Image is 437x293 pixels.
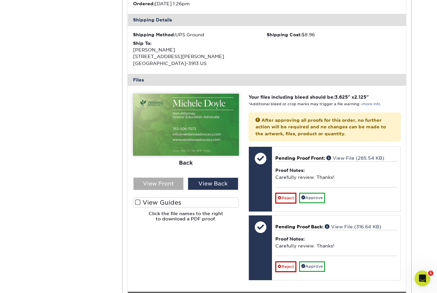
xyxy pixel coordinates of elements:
[275,224,323,229] span: Pending Proof Back:
[133,32,175,37] strong: Shipping Method:
[249,102,380,106] small: *Additional bleed or crop marks may trigger a file warning –
[275,193,296,203] a: Reject
[128,14,406,26] div: Shipping Details
[133,31,267,38] div: UPS Ground
[267,32,302,37] strong: Shipping Cost:
[275,155,325,161] span: Pending Proof Front:
[133,41,151,46] strong: Ship To:
[275,230,397,256] div: Carefully review. Thanks!
[428,271,433,276] span: 1
[299,193,325,203] a: Approve
[133,211,239,227] h6: Click the file names to the right to download a PDF proof.
[255,117,386,136] strong: After approving all proofs for this order, no further action will be required and no changes can ...
[133,178,184,190] div: View Front
[354,94,366,100] span: 2.125
[325,224,381,229] a: View File (316.64 KB)
[133,40,267,67] div: [PERSON_NAME] [STREET_ADDRESS][PERSON_NAME] [GEOGRAPHIC_DATA]-3913 US
[362,102,380,106] a: more info
[133,0,267,7] li: [DATE] 1:26pm
[415,271,430,286] iframe: Intercom live chat
[267,31,401,38] div: $8.96
[275,261,296,272] a: Reject
[133,197,239,208] label: View Guides
[299,261,325,272] a: Approve
[249,94,369,100] strong: Your files including bleed should be: " x "
[335,94,348,100] span: 3.625
[133,1,155,6] strong: Ordered:
[275,168,305,173] strong: Proof Notes:
[188,178,238,190] div: View Back
[326,155,384,161] a: View File (285.54 KB)
[133,156,239,170] div: Back
[275,236,305,242] strong: Proof Notes:
[275,161,397,187] div: Carefully review. Thanks!
[128,74,406,86] div: Files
